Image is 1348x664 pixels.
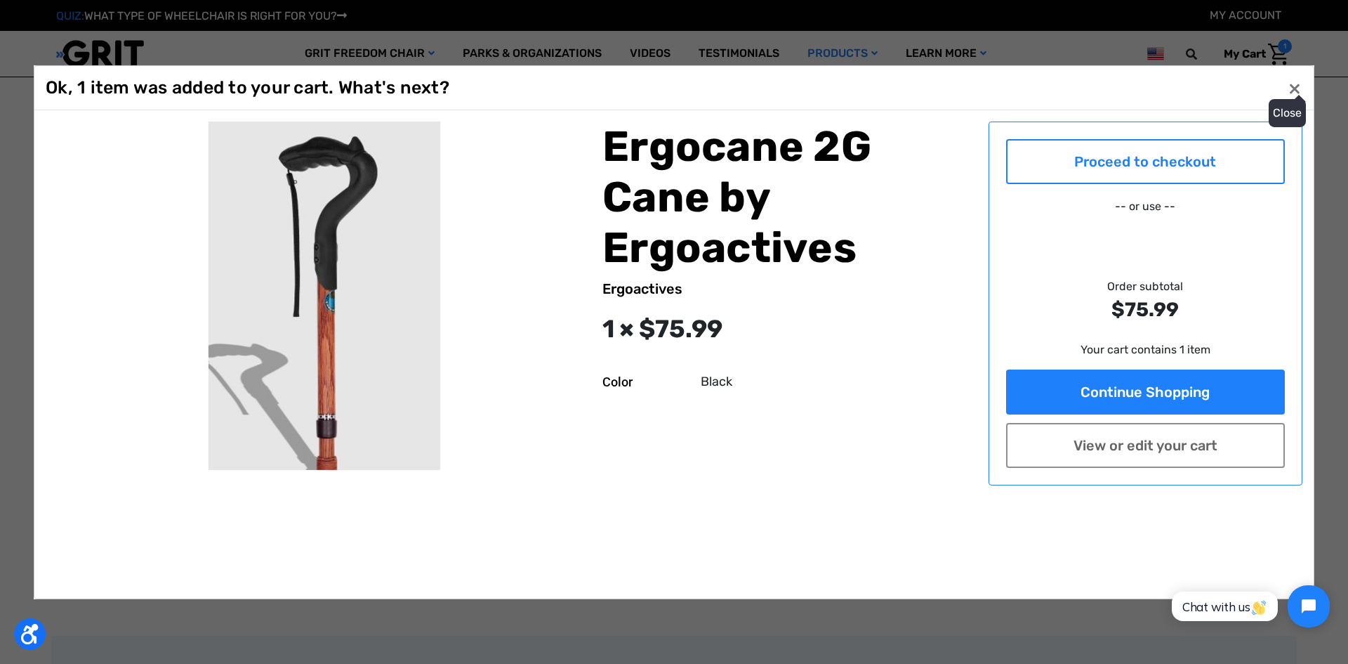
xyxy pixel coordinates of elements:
p: Your cart contains 1 item [1006,341,1286,358]
span: × [1288,74,1301,101]
a: View or edit your cart [1006,422,1286,467]
dd: Black [701,372,732,391]
iframe: Tidio Chat [1156,573,1342,639]
h2: Ergocane 2G Cane by Ergoactives [602,121,971,273]
div: 1 × $75.99 [602,310,971,347]
strong: $75.99 [1006,294,1286,324]
img: Ergocane 2G Cane by Ergoactives [62,121,586,470]
div: Order subtotal [1006,278,1286,324]
p: -- or use -- [1006,197,1286,214]
dt: Color [602,372,691,391]
a: Proceed to checkout [1006,138,1286,183]
a: Continue Shopping [1006,369,1286,414]
div: Ergoactives [602,278,971,299]
h1: Ok, 1 item was added to your cart. What's next? [46,77,449,98]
